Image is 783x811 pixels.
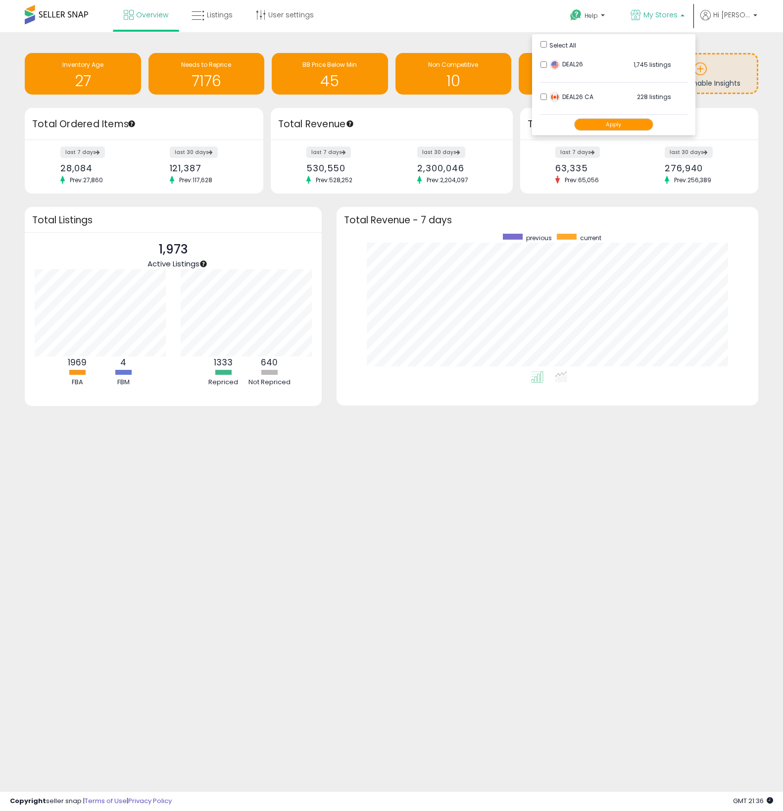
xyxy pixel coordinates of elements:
[580,234,601,242] span: current
[311,176,357,184] span: Prev: 528,252
[700,10,757,32] a: Hi [PERSON_NAME]
[127,119,136,128] div: Tooltip anchor
[526,234,552,242] span: previous
[199,259,208,268] div: Tooltip anchor
[550,93,593,101] span: DEAL26 CA
[550,92,560,102] img: canada.png
[519,53,635,95] a: Selling @ Max 89
[524,73,630,89] h1: 89
[550,60,583,68] span: DEAL26
[272,53,388,95] a: BB Price Below Min 45
[153,73,260,89] h1: 7176
[665,163,741,173] div: 276,940
[585,11,598,20] span: Help
[148,53,265,95] a: Needs to Reprice 7176
[570,9,582,21] i: Get Help
[214,356,233,368] b: 1333
[261,356,278,368] b: 640
[170,147,218,158] label: last 30 days
[665,147,713,158] label: last 30 days
[68,356,87,368] b: 1969
[278,117,505,131] h3: Total Revenue
[644,54,757,93] a: Add Actionable Insights
[174,176,217,184] span: Prev: 117,628
[417,163,495,173] div: 2,300,046
[555,163,632,173] div: 63,335
[302,60,357,69] span: BB Price Below Min
[25,53,141,95] a: Inventory Age 27
[65,176,108,184] span: Prev: 27,860
[713,10,750,20] span: Hi [PERSON_NAME]
[147,240,199,259] p: 1,973
[574,118,653,131] button: Apply
[637,93,671,101] span: 228 listings
[555,147,600,158] label: last 7 days
[660,78,740,88] span: Add Actionable Insights
[60,163,137,173] div: 28,084
[120,356,126,368] b: 4
[136,10,168,20] span: Overview
[422,176,473,184] span: Prev: 2,204,097
[643,10,678,20] span: My Stores
[30,73,136,89] h1: 27
[207,10,233,20] span: Listings
[170,163,246,173] div: 121,387
[428,60,478,69] span: Non Competitive
[344,216,751,224] h3: Total Revenue - 7 days
[562,1,615,32] a: Help
[528,117,751,131] h3: Total Profit
[549,41,576,50] span: Select All
[306,147,351,158] label: last 7 days
[395,53,512,95] a: Non Competitive 10
[634,60,671,69] span: 1,745 listings
[147,258,199,269] span: Active Listings
[560,176,604,184] span: Prev: 65,056
[277,73,383,89] h1: 45
[417,147,465,158] label: last 30 days
[306,163,384,173] div: 530,550
[60,147,105,158] label: last 7 days
[400,73,507,89] h1: 10
[201,378,245,387] div: Repriced
[101,378,146,387] div: FBM
[55,378,99,387] div: FBA
[247,378,292,387] div: Not Repriced
[181,60,231,69] span: Needs to Reprice
[32,117,256,131] h3: Total Ordered Items
[62,60,103,69] span: Inventory Age
[669,176,716,184] span: Prev: 256,389
[550,60,560,70] img: usa.png
[32,216,314,224] h3: Total Listings
[345,119,354,128] div: Tooltip anchor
